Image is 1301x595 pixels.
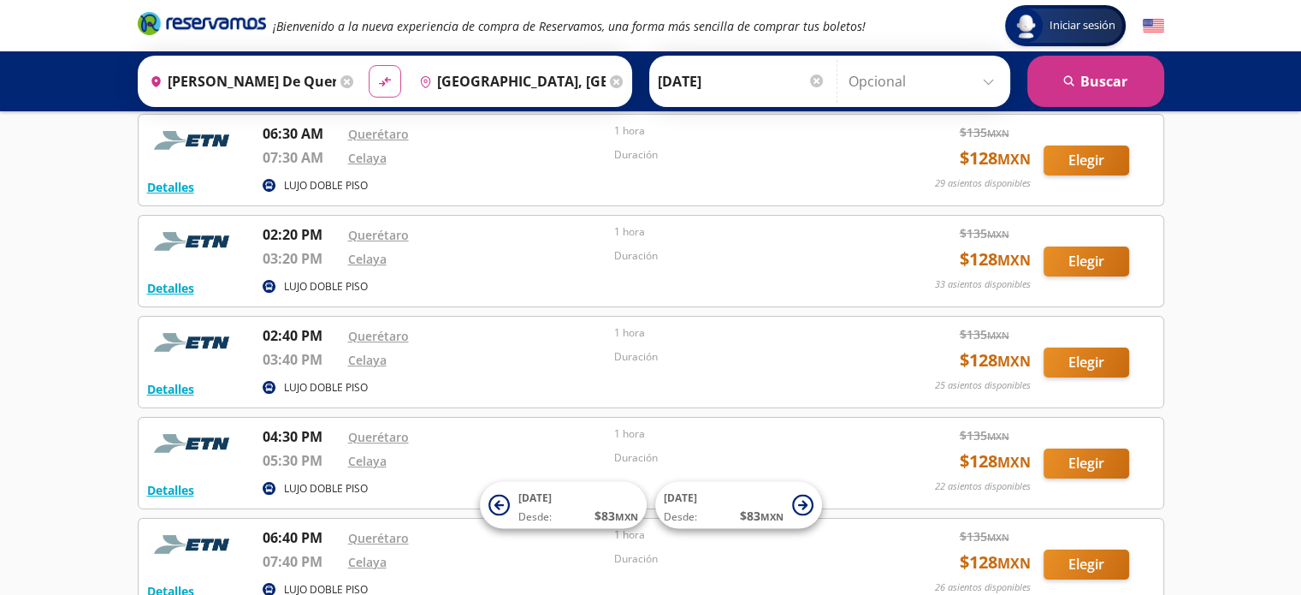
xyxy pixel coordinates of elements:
[147,224,241,259] img: RESERVAMOS
[348,352,387,368] a: Celaya
[987,127,1009,140] small: MXN
[348,150,387,166] a: Celaya
[594,507,638,525] span: $ 83
[263,349,340,370] p: 03:40 PM
[997,554,1031,573] small: MXN
[147,426,241,461] img: RESERVAMOS
[147,481,194,499] button: Detalles
[960,325,1009,343] span: $ 135
[997,251,1031,270] small: MXN
[1044,146,1129,176] button: Elegir
[1044,550,1129,580] button: Elegir
[849,60,1002,103] input: Opcional
[740,507,784,525] span: $ 83
[655,482,822,529] button: [DATE]Desde:$83MXN
[273,18,866,34] em: ¡Bienvenido a la nueva experiencia de compra de Reservamos, una forma más sencilla de comprar tus...
[935,479,1031,494] p: 22 asientos disponibles
[263,224,340,245] p: 02:20 PM
[518,491,552,505] span: [DATE]
[263,325,340,346] p: 02:40 PM
[284,380,368,396] p: LUJO DOBLE PISO
[987,228,1009,241] small: MXN
[987,531,1009,544] small: MXN
[760,510,784,523] small: MXN
[987,329,1009,342] small: MXN
[147,123,241,158] img: RESERVAMOS
[263,527,340,548] p: 06:40 PM
[664,509,697,525] span: Desde:
[997,150,1031,169] small: MXN
[960,348,1031,373] span: $ 128
[138,10,266,41] a: Brand Logo
[614,147,872,163] p: Duración
[935,378,1031,393] p: 25 asientos disponibles
[1044,348,1129,378] button: Elegir
[935,580,1031,595] p: 26 asientos disponibles
[348,453,387,469] a: Celaya
[997,453,1031,472] small: MXN
[960,123,1009,141] span: $ 135
[614,325,872,341] p: 1 hora
[348,554,387,570] a: Celaya
[263,426,340,447] p: 04:30 PM
[147,380,194,398] button: Detalles
[935,277,1031,292] p: 33 asientos disponibles
[263,248,340,269] p: 03:20 PM
[960,224,1009,242] span: $ 135
[960,426,1009,444] span: $ 135
[987,430,1009,443] small: MXN
[147,325,241,360] img: RESERVAMOS
[658,60,825,103] input: Elegir Fecha
[284,481,368,497] p: LUJO DOBLE PISO
[614,349,872,365] p: Duración
[263,551,340,572] p: 07:40 PM
[147,279,194,297] button: Detalles
[263,450,340,471] p: 05:30 PM
[960,527,1009,545] span: $ 135
[960,449,1031,474] span: $ 128
[1043,17,1122,34] span: Iniciar sesión
[614,527,872,543] p: 1 hora
[935,176,1031,191] p: 29 asientos disponibles
[614,450,872,466] p: Duración
[1044,247,1129,277] button: Elegir
[960,550,1031,575] span: $ 128
[348,530,409,546] a: Querétaro
[614,123,872,139] p: 1 hora
[263,123,340,144] p: 06:30 AM
[348,251,387,267] a: Celaya
[348,429,409,445] a: Querétaro
[348,227,409,243] a: Querétaro
[138,10,266,36] i: Brand Logo
[348,328,409,344] a: Querétaro
[1027,56,1164,107] button: Buscar
[1143,15,1164,37] button: English
[664,491,697,505] span: [DATE]
[480,482,647,529] button: [DATE]Desde:$83MXN
[960,146,1031,171] span: $ 128
[348,126,409,142] a: Querétaro
[412,60,606,103] input: Buscar Destino
[615,510,638,523] small: MXN
[1044,449,1129,479] button: Elegir
[143,60,336,103] input: Buscar Origen
[614,551,872,567] p: Duración
[960,247,1031,272] span: $ 128
[263,147,340,168] p: 07:30 AM
[284,279,368,295] p: LUJO DOBLE PISO
[147,527,241,562] img: RESERVAMOS
[614,224,872,240] p: 1 hora
[147,178,194,196] button: Detalles
[284,178,368,193] p: LUJO DOBLE PISO
[614,426,872,442] p: 1 hora
[518,509,552,525] span: Desde:
[614,248,872,264] p: Duración
[997,352,1031,371] small: MXN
